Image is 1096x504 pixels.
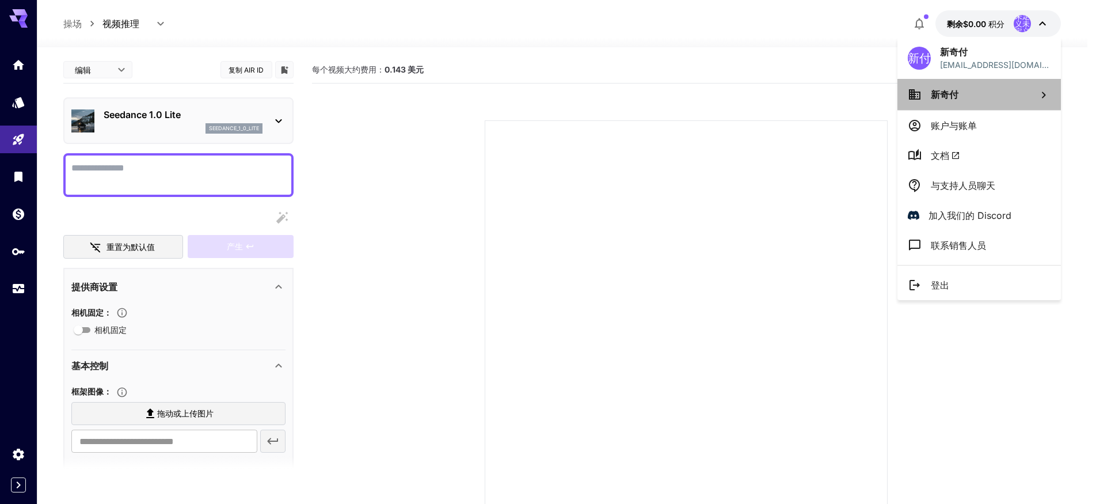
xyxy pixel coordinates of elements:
[931,89,958,100] font: 新奇付
[940,59,1051,71] div: fuxinqi007@gmail.com
[928,210,1011,221] font: 加入我们的 Discord
[940,60,1049,82] font: [EMAIL_ADDRESS][DOMAIN_NAME]
[940,46,968,58] font: 新奇付
[931,279,949,291] font: 登出
[931,120,977,131] font: 账户与账单
[931,240,986,251] font: 联系销售人员
[897,79,1061,110] button: 新奇付
[908,51,931,65] font: 新付
[931,150,949,161] font: 文档
[931,180,995,191] font: 与支持人员聊天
